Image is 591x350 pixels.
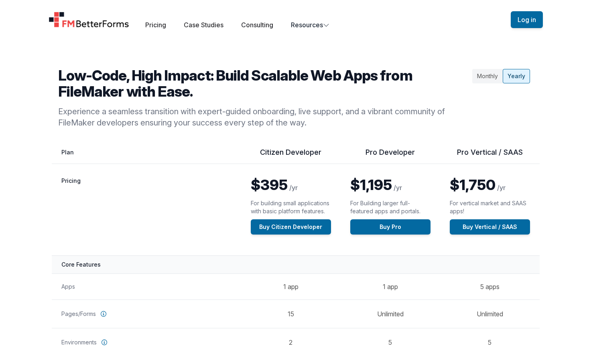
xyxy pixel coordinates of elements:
span: $1,195 [350,176,392,194]
td: 1 app [241,273,341,299]
th: Pricing [52,164,241,256]
th: Pro Vertical / SAAS [440,148,540,164]
th: Pages/Forms [52,299,241,328]
div: Monthly [472,69,503,83]
nav: Global [39,10,552,30]
td: 5 apps [440,273,540,299]
h2: Low-Code, High Impact: Build Scalable Web Apps from FileMaker with Ease. [58,67,469,99]
span: /yr [394,184,402,192]
span: /yr [289,184,298,192]
button: Log in [511,11,543,28]
th: Citizen Developer [241,148,341,164]
th: Pro Developer [341,148,440,164]
p: For Building larger full-featured apps and portals. [350,199,431,215]
a: Buy Vertical / SAAS [450,219,530,235]
span: /yr [497,184,506,192]
p: For building small applications with basic platform features. [251,199,331,215]
a: Buy Citizen Developer [251,219,331,235]
button: Resources [291,20,329,30]
a: Buy Pro [350,219,431,235]
span: Plan [61,149,74,156]
a: Home [49,12,130,28]
th: Core Features [52,255,540,273]
td: 1 app [341,273,440,299]
p: For vertical market and SAAS apps! [450,199,530,215]
td: Unlimited [440,299,540,328]
span: $1,750 [450,176,496,194]
th: Apps [52,273,241,299]
a: Consulting [241,21,273,29]
div: Yearly [503,69,530,83]
a: Case Studies [184,21,223,29]
span: $395 [251,176,288,194]
p: Experience a seamless transition with expert-guided onboarding, live support, and a vibrant commu... [58,106,469,128]
a: Pricing [145,21,166,29]
td: 15 [241,299,341,328]
td: Unlimited [341,299,440,328]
